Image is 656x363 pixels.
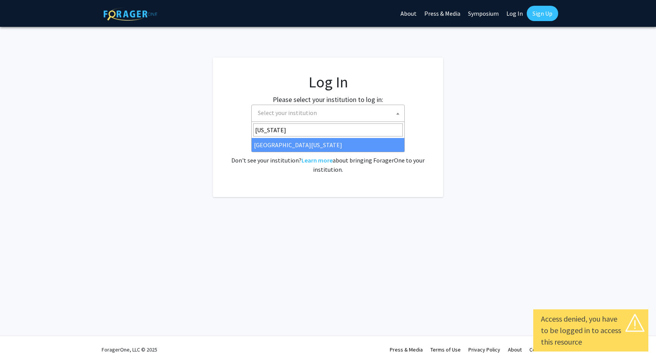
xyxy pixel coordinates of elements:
[6,329,33,357] iframe: Chat
[468,346,500,353] a: Privacy Policy
[228,73,428,91] h1: Log In
[255,105,404,121] span: Select your institution
[508,346,522,353] a: About
[430,346,461,353] a: Terms of Use
[102,336,157,363] div: ForagerOne, LLC © 2025
[273,94,383,105] label: Please select your institution to log in:
[251,105,405,122] span: Select your institution
[529,346,554,353] a: Contact Us
[253,123,403,136] input: Search
[390,346,423,353] a: Press & Media
[302,156,333,164] a: Learn more about bringing ForagerOne to your institution
[258,109,317,117] span: Select your institution
[104,7,157,21] img: ForagerOne Logo
[527,6,558,21] a: Sign Up
[252,138,404,152] li: [GEOGRAPHIC_DATA][US_STATE]
[228,137,428,174] div: No account? . Don't see your institution? about bringing ForagerOne to your institution.
[541,313,641,348] div: Access denied, you have to be logged in to access this resource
